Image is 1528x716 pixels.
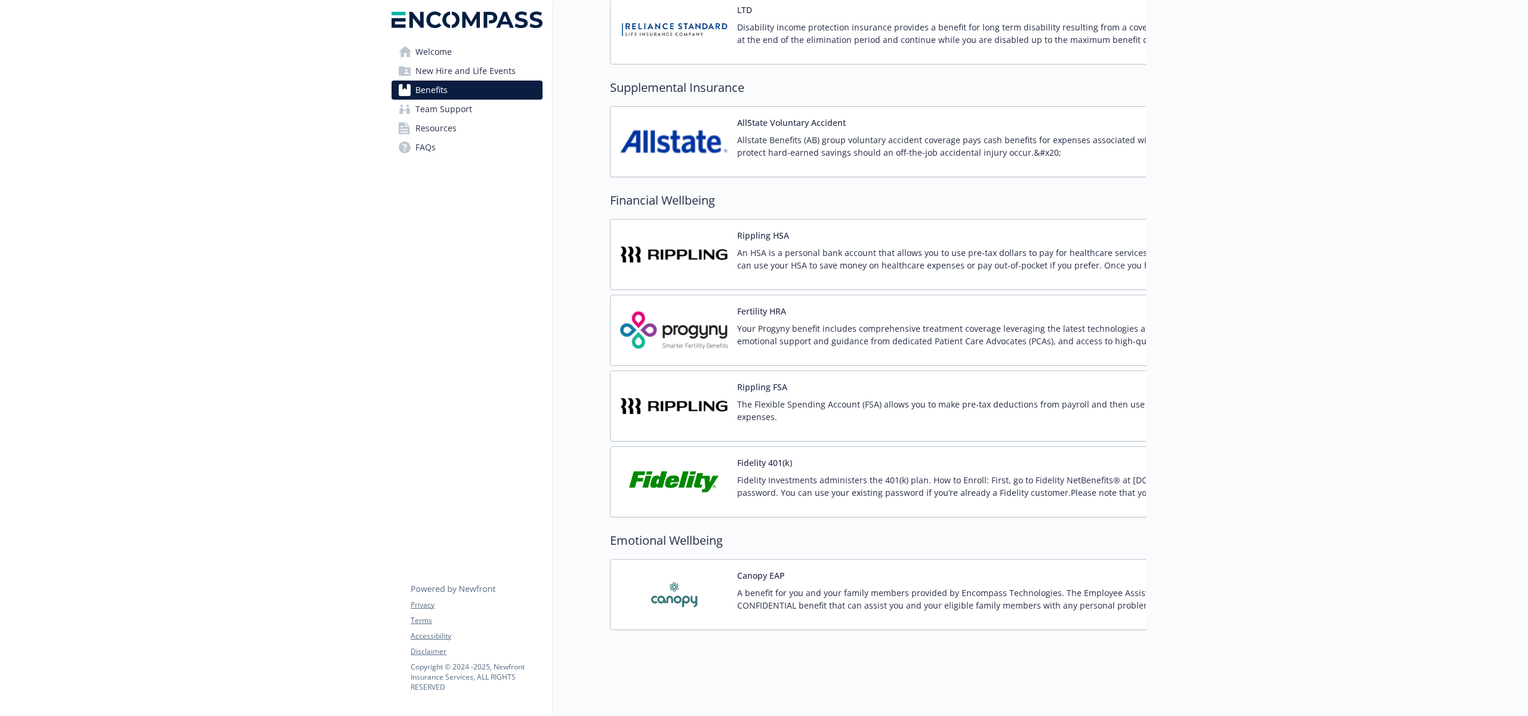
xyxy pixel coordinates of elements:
[737,229,789,242] button: Rippling HSA
[415,119,457,138] span: Resources
[737,398,1301,423] p: The Flexible Spending Account (FSA) allows you to make pre-tax deductions from payroll and then u...
[737,305,786,317] button: Fertility HRA
[737,246,1301,271] p: An HSA is a personal bank account that allows you to use pre-tax dollars to pay for healthcare se...
[610,192,1311,209] h2: Financial Wellbeing
[737,474,1301,499] p: Fidelity Investments administers the 401(k) plan. How to Enroll: First, go to Fidelity NetBenefit...
[737,116,846,129] button: AllState Voluntary Accident
[737,587,1301,612] p: A benefit for you and your family members provided by Encompass Technologies. The Employee Assist...
[610,79,1311,97] h2: Supplemental Insurance
[620,116,728,167] img: Allstate Benefits carrier logo
[610,532,1311,550] h2: Emotional Wellbeing
[392,119,543,138] a: Resources
[411,646,542,657] a: Disclaimer
[620,4,728,54] img: Reliance Standard Life Insurance Company carrier logo
[411,631,542,641] a: Accessibility
[737,21,1301,46] p: Disability income protection insurance provides a benefit for long term disability resulting from...
[415,138,436,157] span: FAQs
[415,81,448,100] span: Benefits
[737,322,1301,347] p: Your Progyny benefit includes comprehensive treatment coverage leveraging the latest technologies...
[411,615,542,626] a: Terms
[737,456,792,469] button: Fidelity 401(k)
[737,4,752,16] button: LTD
[392,61,543,81] a: New Hire and Life Events
[620,305,728,356] img: Progyny carrier logo
[392,81,543,100] a: Benefits
[737,381,787,393] button: Rippling FSA
[415,100,472,119] span: Team Support
[415,42,452,61] span: Welcome
[392,138,543,157] a: FAQs
[620,456,728,507] img: Fidelity Investments carrier logo
[737,134,1301,159] p: Allstate Benefits (AB) group voluntary accident coverage pays cash benefits for expenses associat...
[737,569,785,582] button: Canopy EAP
[411,600,542,610] a: Privacy
[620,381,728,431] img: Rippling carrier logo
[620,229,728,280] img: Rippling carrier logo
[392,42,543,61] a: Welcome
[620,569,728,620] img: Canopy carrier logo
[415,61,516,81] span: New Hire and Life Events
[392,100,543,119] a: Team Support
[411,662,542,692] p: Copyright © 2024 - 2025 , Newfront Insurance Services, ALL RIGHTS RESERVED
